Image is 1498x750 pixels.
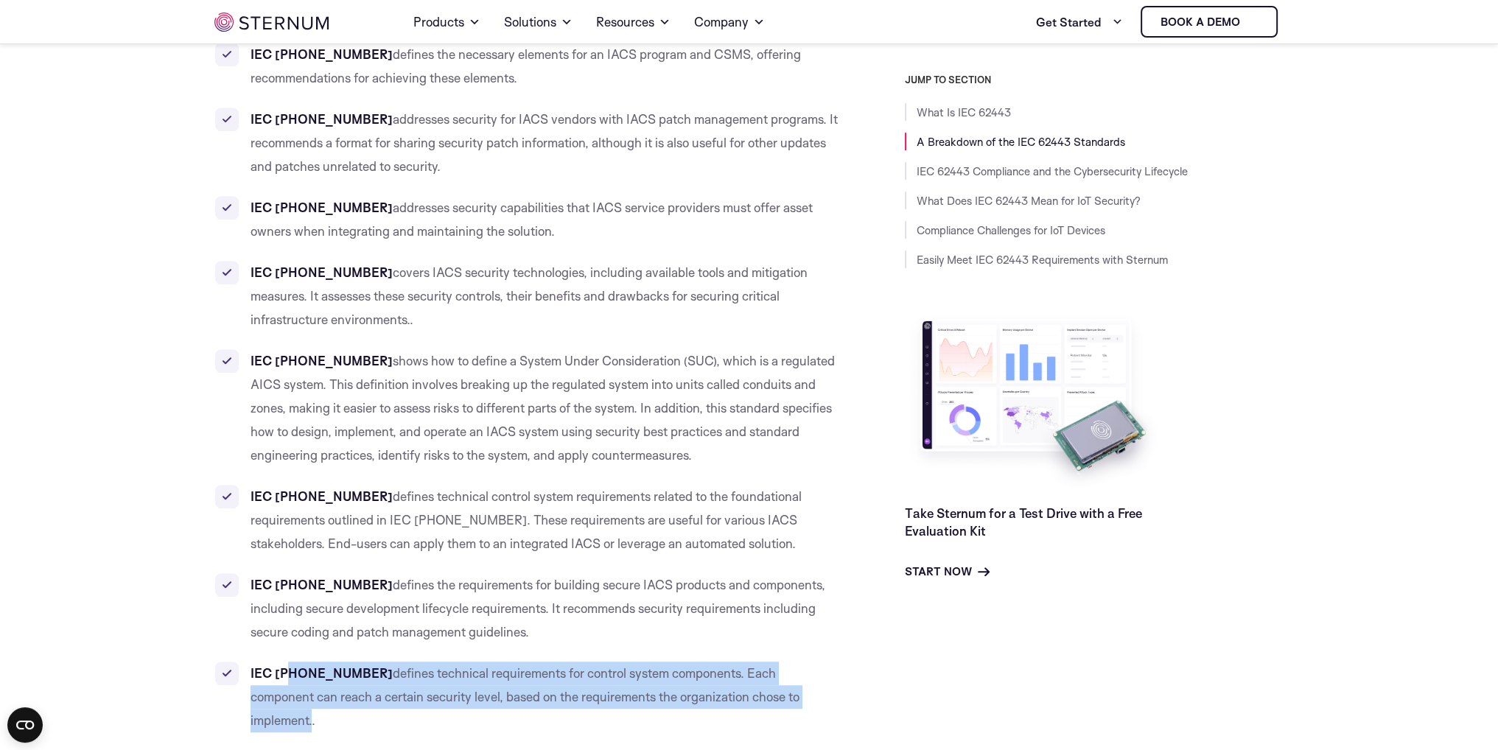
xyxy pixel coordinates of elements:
[1246,16,1258,28] img: sternum iot
[504,1,573,43] a: Solutions
[917,253,1168,267] a: Easily Meet IEC 62443 Requirements with Sternum
[215,573,839,644] li: defines the requirements for building secure IACS products and components, including secure devel...
[905,309,1163,493] img: Take Sternum for a Test Drive with a Free Evaluation Kit
[215,43,839,90] li: defines the necessary elements for an IACS program and CSMS, offering recommendations for achievi...
[917,135,1125,149] a: A Breakdown of the IEC 62443 Standards
[251,488,393,504] strong: IEC [PHONE_NUMBER]
[215,196,839,243] li: addresses security capabilities that IACS service providers must offer asset owners when integrat...
[1036,7,1123,37] a: Get Started
[7,707,43,743] button: Open CMP widget
[251,46,393,62] strong: IEC [PHONE_NUMBER]
[905,74,1284,85] h3: JUMP TO SECTION
[694,1,765,43] a: Company
[214,13,329,32] img: sternum iot
[1141,6,1278,38] a: Book a demo
[251,111,393,127] strong: IEC [PHONE_NUMBER]
[905,563,990,581] a: Start Now
[917,105,1011,119] a: What Is IEC 62443
[905,505,1142,539] a: Take Sternum for a Test Drive with a Free Evaluation Kit
[215,108,839,178] li: addresses security for IACS vendors with IACS patch management programs. It recommends a format f...
[215,349,839,467] li: shows how to define a System Under Consideration (SUC), which is a regulated AICS system. This de...
[215,485,839,556] li: defines technical control system requirements related to the foundational requirements outlined i...
[413,1,480,43] a: Products
[215,261,839,332] li: covers IACS security technologies, including available tools and mitigation measures. It assesses...
[251,264,393,280] strong: IEC [PHONE_NUMBER]
[251,577,393,592] strong: IEC [PHONE_NUMBER]
[251,665,393,681] strong: IEC [PHONE_NUMBER]
[917,164,1188,178] a: IEC 62443 Compliance and the Cybersecurity Lifecycle
[251,200,393,215] strong: IEC [PHONE_NUMBER]
[917,223,1105,237] a: Compliance Challenges for IoT Devices
[251,353,393,368] strong: IEC [PHONE_NUMBER]
[596,1,671,43] a: Resources
[215,662,839,732] li: defines technical requirements for control system components. Each component can reach a certain ...
[917,194,1141,208] a: What Does IEC 62443 Mean for IoT Security?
